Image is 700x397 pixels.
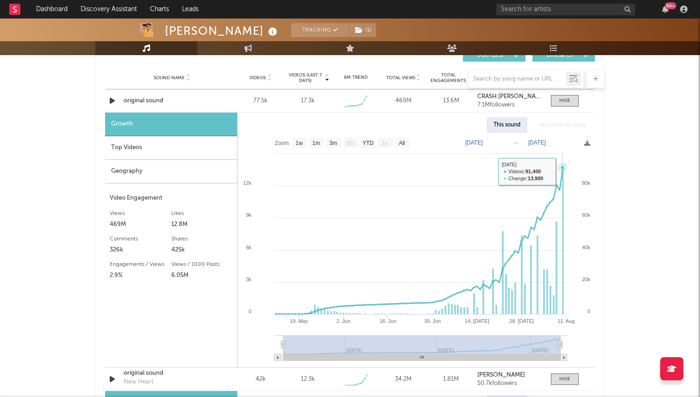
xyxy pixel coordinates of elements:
[105,160,237,183] div: Geography
[171,270,233,281] div: 6.05M
[582,277,590,282] text: 20k
[382,375,425,384] div: 34.2M
[665,2,676,9] div: 99 +
[105,113,237,136] div: Growth
[301,96,315,106] div: 17.3k
[110,193,232,204] div: Video Engagement
[171,245,233,256] div: 425k
[582,180,590,186] text: 80k
[301,375,315,384] div: 12.3k
[171,208,233,219] div: Likes
[246,245,251,250] text: 6k
[249,309,251,314] text: 0
[587,309,590,314] text: 0
[243,180,251,186] text: 12k
[477,372,542,378] a: [PERSON_NAME]
[110,219,171,230] div: 469M
[532,50,595,62] button: Official(5)
[246,212,251,218] text: 9k
[509,318,534,324] text: 28. [DATE]
[557,318,575,324] text: 11. Aug
[496,4,635,15] input: Search for artists
[512,139,518,146] text: →
[165,23,280,38] div: [PERSON_NAME]
[477,372,525,378] strong: [PERSON_NAME]
[380,318,396,324] text: 16. Jun
[296,140,303,146] text: 1w
[171,233,233,245] div: Shares
[399,140,405,146] text: All
[105,136,237,160] div: Top Videos
[337,318,350,324] text: 2. Jun
[330,140,337,146] text: 3m
[110,233,171,245] div: Comments
[532,117,593,133] div: All sounds for song
[382,96,425,106] div: 469M
[239,96,282,106] div: 77.5k
[538,53,581,58] span: Official ( 5 )
[430,96,473,106] div: 13.6M
[362,140,374,146] text: YTD
[477,94,555,100] strong: CRASH [PERSON_NAME] 🚀
[347,140,355,146] text: 6m
[477,380,542,387] div: 50.7k followers
[382,140,388,146] text: 1y
[171,259,233,270] div: Views / 1000 Posts
[246,277,251,282] text: 3k
[350,23,376,37] button: (1)
[239,375,282,384] div: 42k
[477,102,542,108] div: 7.1M followers
[124,96,220,106] a: original sound
[582,212,590,218] text: 60k
[424,318,441,324] text: 30. Jun
[465,139,483,146] text: [DATE]
[582,245,590,250] text: 40k
[312,140,320,146] text: 1m
[469,53,512,58] span: UGC ( 125 )
[349,23,376,37] span: ( 1 )
[528,139,546,146] text: [DATE]
[469,76,566,83] input: Search by song name or URL
[477,94,542,100] a: CRASH [PERSON_NAME] 🚀
[291,23,349,37] button: Tracking
[290,318,308,324] text: 19. May
[110,259,171,270] div: Engagements / Views
[110,270,171,281] div: 2.9%
[124,369,220,378] a: original sound
[662,6,669,13] button: 99+
[124,378,153,387] div: New Heart
[465,318,489,324] text: 14. [DATE]
[110,245,171,256] div: 326k
[463,50,525,62] button: UGC(125)
[171,219,233,230] div: 12.8M
[110,208,171,219] div: Views
[487,117,527,133] div: This sound
[275,140,289,146] text: Zoom
[430,375,473,384] div: 1.81M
